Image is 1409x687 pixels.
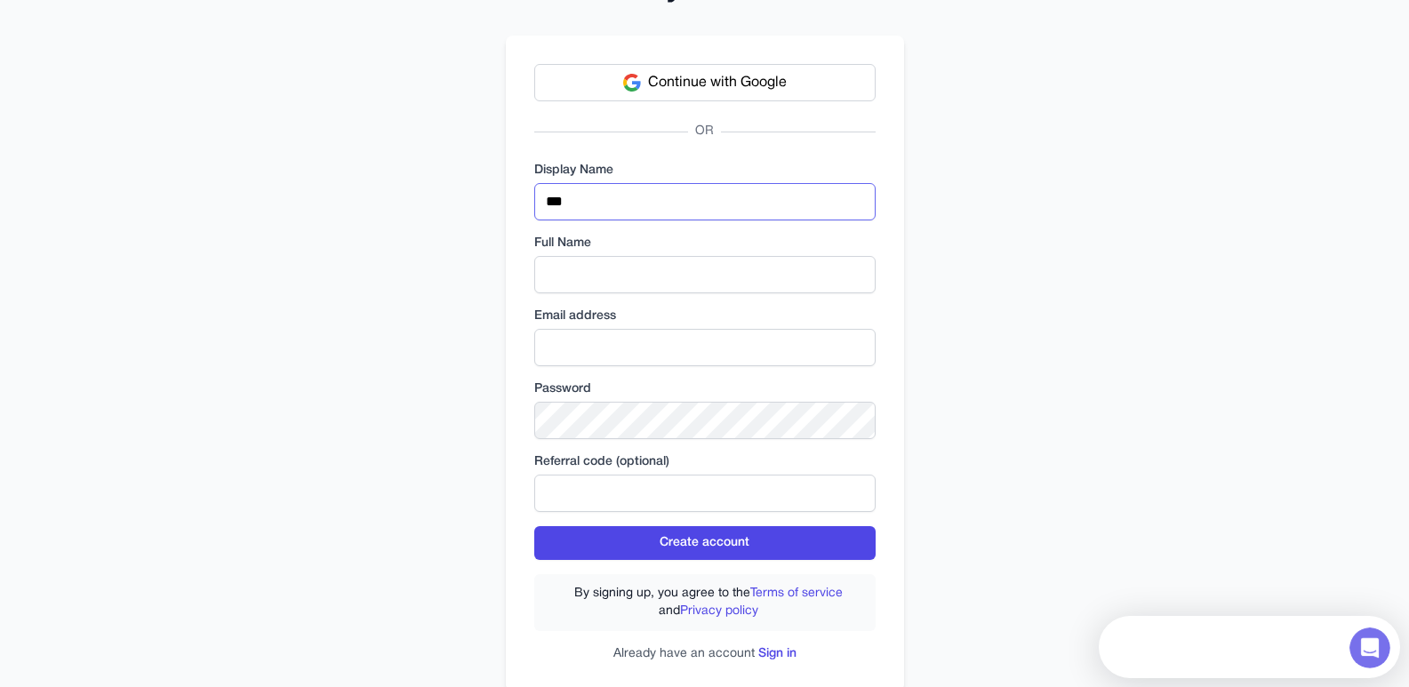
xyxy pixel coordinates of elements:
span: Continue with Google [648,72,787,93]
div: Need help? [19,15,266,29]
a: Privacy policy [680,605,758,617]
a: Terms of service [750,587,843,599]
div: Open Intercom Messenger [7,7,318,56]
button: Create account [534,526,876,560]
div: The team will reply as soon as they can [19,29,266,48]
label: Password [534,380,876,398]
label: Full Name [534,235,876,252]
label: Referral code (optional) [534,453,876,471]
p: Already have an account [534,645,876,663]
button: Continue with Google [534,64,876,101]
label: Email address [534,308,876,325]
img: Google [623,74,641,92]
span: OR [688,123,721,140]
label: By signing up, you agree to the and [552,585,865,620]
a: Sign in [758,648,797,659]
iframe: Intercom live chat discovery launcher [1099,616,1400,678]
label: Display Name [534,162,876,180]
iframe: Intercom live chat [1349,627,1391,669]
